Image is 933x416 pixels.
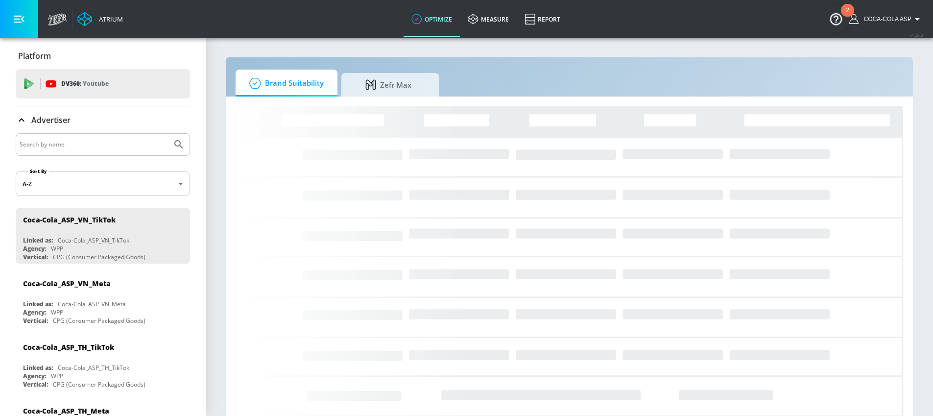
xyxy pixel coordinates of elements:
[53,253,145,261] div: CPG (Consumer Packaged Goods)
[23,300,53,308] div: Linked as:
[51,308,63,317] div: WPP
[16,335,190,391] div: Coca-Cola_ASP_TH_TikTokLinked as:Coca-Cola_ASP_TH_TikTokAgency:WPPVertical:CPG (Consumer Packaged...
[16,106,190,134] div: Advertiser
[51,372,63,380] div: WPP
[61,78,109,89] p: DV360:
[16,271,190,327] div: Coca-Cola_ASP_VN_MetaLinked as:Coca-Cola_ASP_VN_MetaAgency:WPPVertical:CPG (Consumer Packaged Goods)
[16,42,190,70] div: Platform
[28,168,49,174] label: Sort By
[23,364,53,372] div: Linked as:
[16,208,190,264] div: Coca-Cola_ASP_VN_TikTokLinked as:Coca-Cola_ASP_VN_TikTokAgency:WPPVertical:CPG (Consumer Packaged...
[53,380,145,389] div: CPG (Consumer Packaged Goods)
[822,5,850,32] button: Open Resource Center, 2 new notifications
[351,73,426,97] span: Zefr Max
[23,236,53,245] div: Linked as:
[16,171,190,196] div: A-Z
[53,317,145,325] div: CPG (Consumer Packaged Goods)
[31,115,71,125] p: Advertiser
[23,308,46,317] div: Agency:
[860,16,911,23] span: login as: coca-cola_asp_csm@zefr.com
[517,1,568,37] a: Report
[77,12,123,26] a: Atrium
[58,236,129,245] div: Coca-Cola_ASP_VN_TikTok
[58,364,129,372] div: Coca-Cola_ASP_TH_TikTok
[909,32,923,38] span: v 4.22.2
[245,72,324,95] span: Brand Suitability
[23,372,46,380] div: Agency:
[23,245,46,253] div: Agency:
[404,1,460,37] a: optimize
[846,10,849,23] div: 2
[23,343,114,352] div: Coca-Cola_ASP_TH_TikTok
[23,317,48,325] div: Vertical:
[23,253,48,261] div: Vertical:
[51,245,63,253] div: WPP
[23,406,109,416] div: Coca-Cola_ASP_TH_Meta
[18,50,51,61] p: Platform
[23,380,48,389] div: Vertical:
[20,138,168,151] input: Search by name
[16,69,190,98] div: DV360: Youtube
[95,15,123,24] div: Atrium
[58,300,126,308] div: Coca-Cola_ASP_VN_Meta
[23,279,111,288] div: Coca-Cola_ASP_VN_Meta
[23,215,116,224] div: Coca-Cola_ASP_VN_TikTok
[849,13,923,25] button: Coca-Cola ASP
[83,78,109,89] p: Youtube
[460,1,517,37] a: measure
